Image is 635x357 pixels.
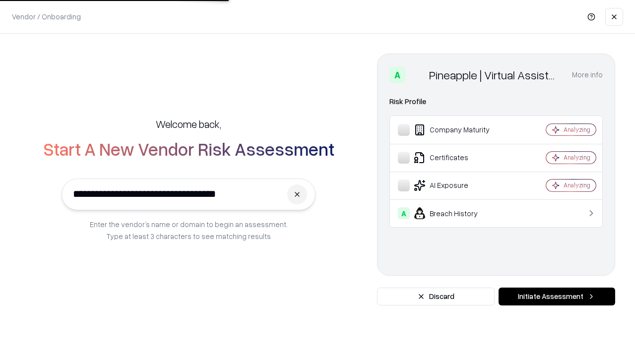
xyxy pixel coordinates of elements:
[564,181,590,189] div: Analyzing
[499,288,615,305] button: Initiate Assessment
[377,288,495,305] button: Discard
[409,67,425,83] img: Pineapple | Virtual Assistant Agency
[564,153,590,162] div: Analyzing
[564,125,590,134] div: Analyzing
[429,67,560,83] div: Pineapple | Virtual Assistant Agency
[398,207,516,219] div: Breach History
[389,96,603,108] div: Risk Profile
[43,139,334,159] h2: Start A New Vendor Risk Assessment
[572,66,603,84] button: More info
[398,207,410,219] div: A
[389,67,405,83] div: A
[398,124,516,136] div: Company Maturity
[12,11,81,22] p: Vendor / Onboarding
[156,117,221,131] h5: Welcome back,
[398,179,516,191] div: AI Exposure
[90,218,288,242] p: Enter the vendor’s name or domain to begin an assessment. Type at least 3 characters to see match...
[398,152,516,164] div: Certificates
